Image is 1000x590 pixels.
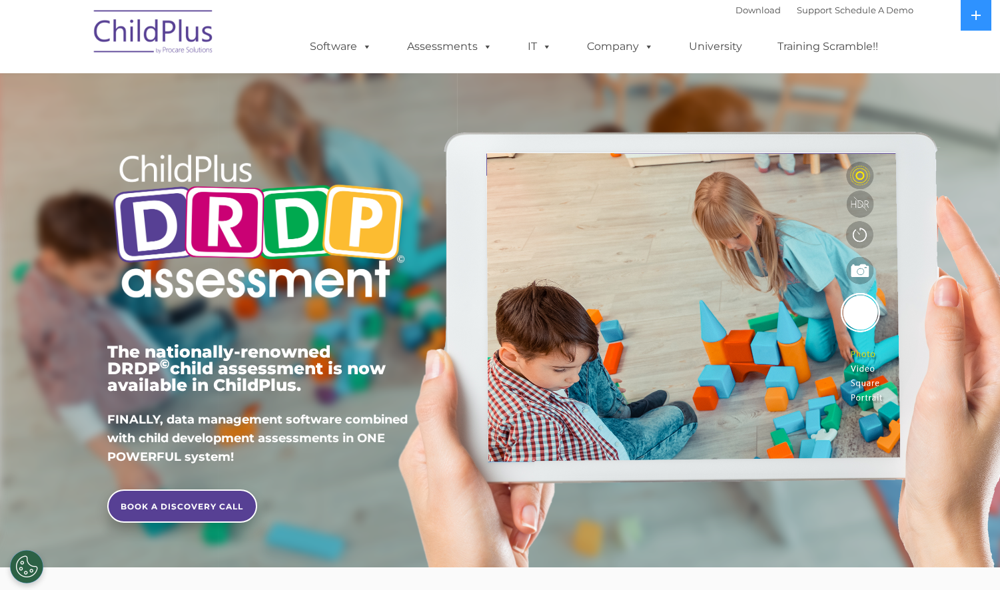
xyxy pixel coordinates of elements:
[107,137,410,320] img: Copyright - DRDP Logo Light
[394,33,506,60] a: Assessments
[296,33,385,60] a: Software
[10,550,43,583] button: Cookies Settings
[835,5,913,15] a: Schedule A Demo
[107,489,257,523] a: BOOK A DISCOVERY CALL
[736,5,913,15] font: |
[764,33,891,60] a: Training Scramble!!
[87,1,221,67] img: ChildPlus by Procare Solutions
[736,5,781,15] a: Download
[797,5,832,15] a: Support
[107,342,386,395] span: The nationally-renowned DRDP child assessment is now available in ChildPlus.
[574,33,667,60] a: Company
[160,356,170,372] sup: ©
[676,33,755,60] a: University
[514,33,565,60] a: IT
[107,412,408,464] span: FINALLY, data management software combined with child development assessments in ONE POWERFUL sys...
